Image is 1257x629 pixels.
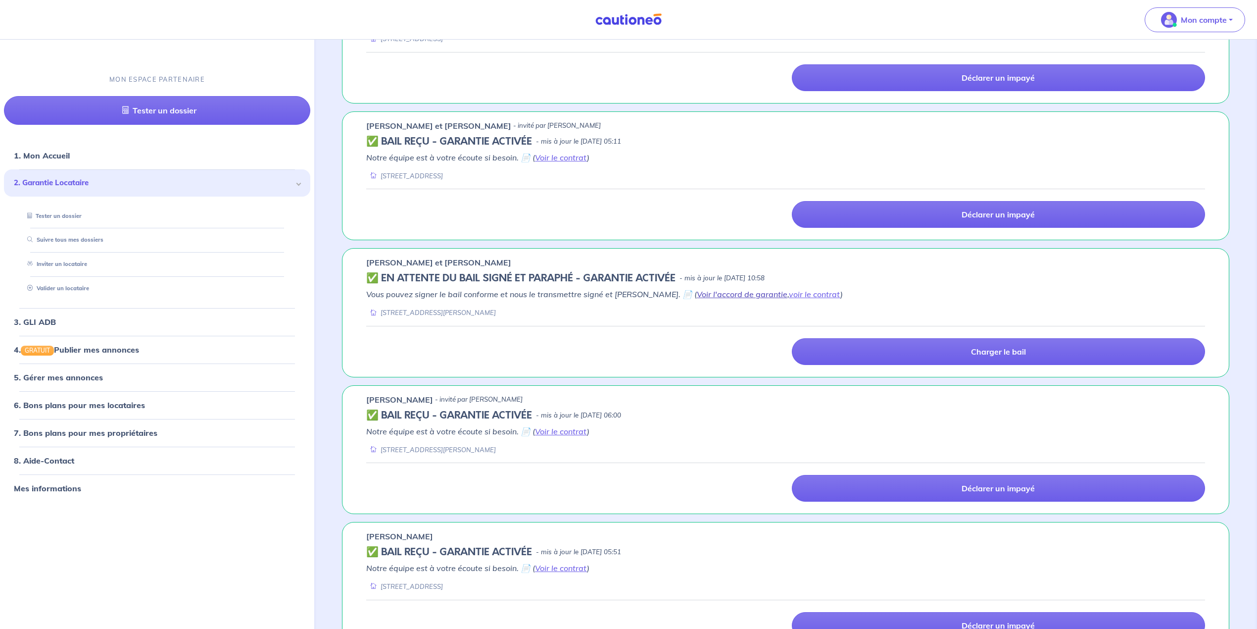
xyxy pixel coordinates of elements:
div: 7. Bons plans pour mes propriétaires [4,423,310,443]
a: Mes informations [14,483,81,493]
a: Déclarer un impayé [792,201,1206,228]
a: Suivre tous mes dossiers [23,236,103,243]
p: Mon compte [1181,14,1227,26]
p: [PERSON_NAME] et [PERSON_NAME] [366,257,511,268]
p: - mis à jour le [DATE] 10:58 [679,273,765,283]
a: voir le contrat [789,289,840,299]
a: Tester un dossier [4,96,310,125]
div: 1. Mon Accueil [4,146,310,165]
button: illu_account_valid_menu.svgMon compte [1145,7,1245,32]
img: Cautioneo [591,13,666,26]
div: [STREET_ADDRESS] [366,582,443,591]
div: 3. GLI ADB [4,312,310,332]
a: 6. Bons plans pour mes locataires [14,400,145,410]
div: Inviter un locataire [16,256,298,272]
div: state: CONTRACT-VALIDATED, Context: IN-MANAGEMENT,IN-MANAGEMENT [366,136,1205,148]
em: Vous pouvez signer le bail conforme et nous le transmettre signé et [PERSON_NAME]. 📄 ( , ) [366,289,843,299]
div: [STREET_ADDRESS][PERSON_NAME] [366,445,496,455]
span: 2. Garantie Locataire [14,177,293,189]
p: [PERSON_NAME] [366,530,433,542]
div: 8. Aide-Contact [4,451,310,471]
a: Voir l'accord de garantie [697,289,787,299]
p: - invité par [PERSON_NAME] [435,395,523,405]
a: Déclarer un impayé [792,64,1206,91]
div: [STREET_ADDRESS] [366,171,443,181]
h5: ✅ BAIL REÇU - GARANTIE ACTIVÉE [366,546,532,558]
div: Valider un locataire [16,280,298,297]
h5: ✅ BAIL REÇU - GARANTIE ACTIVÉE [366,136,532,148]
p: Déclarer un impayé [962,210,1035,219]
em: Notre équipe est à votre écoute si besoin. 📄 ( ) [366,563,589,573]
div: state: CONTRACT-SIGNED, Context: FINISHED,IS-GL-CAUTION [366,272,1205,284]
p: Charger le bail [971,347,1026,357]
p: - mis à jour le [DATE] 05:11 [536,137,621,147]
div: Mes informations [4,478,310,498]
div: 2. Garantie Locataire [4,169,310,197]
div: 5. Gérer mes annonces [4,367,310,387]
div: state: CONTRACT-VALIDATED, Context: IN-MANAGEMENT,IS-GL-CAUTION [366,546,1205,558]
a: Valider un locataire [23,285,89,292]
a: 5. Gérer mes annonces [14,372,103,382]
div: 4.GRATUITPublier mes annonces [4,340,310,360]
p: [PERSON_NAME] [366,394,433,406]
h5: ✅ BAIL REÇU - GARANTIE ACTIVÉE [366,410,532,421]
div: state: CONTRACT-VALIDATED, Context: IN-MANAGEMENT,IS-GL-CAUTION [366,410,1205,421]
a: Charger le bail [792,338,1206,365]
a: Inviter un locataire [23,261,87,267]
h5: ✅️️️ EN ATTENTE DU BAIL SIGNÉ ET PARAPHÉ - GARANTIE ACTIVÉE [366,272,676,284]
em: Notre équipe est à votre écoute si besoin. 📄 ( ) [366,153,589,162]
div: Tester un dossier [16,208,298,224]
p: - mis à jour le [DATE] 05:51 [536,547,621,557]
a: 8. Aide-Contact [14,456,74,466]
div: Suivre tous mes dossiers [16,232,298,248]
a: 1. Mon Accueil [14,151,70,160]
p: MON ESPACE PARTENAIRE [109,75,205,84]
p: - invité par [PERSON_NAME] [513,121,601,131]
a: Déclarer un impayé [792,475,1206,502]
img: illu_account_valid_menu.svg [1161,12,1177,28]
a: Voir le contrat [535,153,587,162]
p: Déclarer un impayé [962,73,1035,83]
a: Voir le contrat [535,426,587,436]
em: Notre équipe est à votre écoute si besoin. 📄 ( ) [366,426,589,436]
p: - mis à jour le [DATE] 06:00 [536,411,621,420]
a: 7. Bons plans pour mes propriétaires [14,428,157,438]
a: Voir le contrat [535,563,587,573]
div: [STREET_ADDRESS][PERSON_NAME] [366,308,496,317]
a: 4.GRATUITPublier mes annonces [14,345,139,355]
a: Tester un dossier [23,212,82,219]
a: 3. GLI ADB [14,317,56,327]
p: Déclarer un impayé [962,483,1035,493]
div: 6. Bons plans pour mes locataires [4,395,310,415]
p: [PERSON_NAME] et [PERSON_NAME] [366,120,511,132]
